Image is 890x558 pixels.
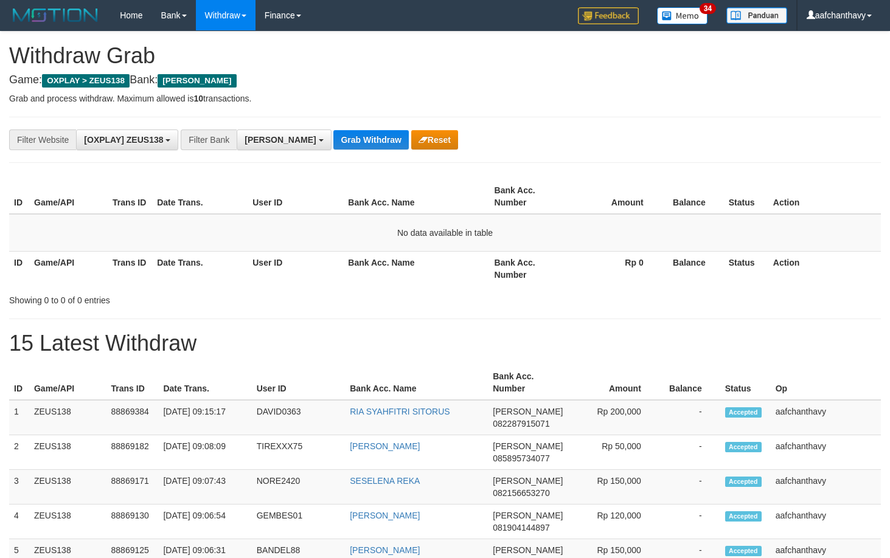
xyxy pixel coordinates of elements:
a: [PERSON_NAME] [350,545,420,555]
button: [OXPLAY] ZEUS138 [76,129,178,150]
td: [DATE] 09:08:09 [158,435,251,470]
span: Accepted [725,546,762,556]
td: NORE2420 [252,470,346,505]
span: [PERSON_NAME] [493,407,563,416]
th: ID [9,251,29,286]
th: Balance [662,179,724,214]
span: Copy 082287915071 to clipboard [493,419,549,429]
img: Button%20Memo.svg [657,7,708,24]
span: Copy 085895734077 to clipboard [493,453,549,463]
span: [PERSON_NAME] [245,135,316,145]
a: SESELENA REKA [350,476,420,486]
th: Status [724,179,768,214]
img: panduan.png [726,7,787,24]
td: - [659,400,720,435]
span: OXPLAY > ZEUS138 [42,74,130,88]
a: RIA SYAHFITRI SITORUS [350,407,450,416]
td: - [659,505,720,539]
span: [PERSON_NAME] [493,441,563,451]
th: Action [768,251,881,286]
td: 88869384 [106,400,159,435]
td: [DATE] 09:15:17 [158,400,251,435]
th: Bank Acc. Number [488,365,568,400]
th: Game/API [29,365,106,400]
button: Grab Withdraw [333,130,408,150]
th: User ID [248,179,343,214]
th: ID [9,365,29,400]
th: Balance [662,251,724,286]
td: No data available in table [9,214,881,252]
span: [PERSON_NAME] [493,511,563,520]
span: Copy 082156653270 to clipboard [493,488,549,498]
td: [DATE] 09:07:43 [158,470,251,505]
th: Date Trans. [158,365,251,400]
button: Reset [411,130,458,150]
th: Date Trans. [152,251,248,286]
td: 88869171 [106,470,159,505]
th: Bank Acc. Number [490,179,568,214]
span: [OXPLAY] ZEUS138 [84,135,163,145]
th: Bank Acc. Name [345,365,488,400]
img: MOTION_logo.png [9,6,102,24]
span: [PERSON_NAME] [158,74,236,88]
th: User ID [252,365,346,400]
td: GEMBES01 [252,505,346,539]
span: Accepted [725,442,762,452]
td: 4 [9,505,29,539]
th: Date Trans. [152,179,248,214]
th: Game/API [29,251,108,286]
td: Rp 150,000 [568,470,659,505]
td: 2 [9,435,29,470]
th: Amount [568,365,659,400]
td: ZEUS138 [29,470,106,505]
span: Copy 081904144897 to clipboard [493,523,549,532]
td: 1 [9,400,29,435]
th: Status [720,365,771,400]
td: aafchanthavy [771,435,881,470]
td: 88869130 [106,505,159,539]
a: [PERSON_NAME] [350,441,420,451]
span: [PERSON_NAME] [493,476,563,486]
th: Bank Acc. Number [490,251,568,286]
span: Accepted [725,511,762,522]
span: Accepted [725,477,762,487]
th: Action [768,179,881,214]
td: aafchanthavy [771,400,881,435]
strong: 10 [193,94,203,103]
a: [PERSON_NAME] [350,511,420,520]
th: Trans ID [108,251,152,286]
th: Op [771,365,881,400]
div: Filter Website [9,129,76,150]
td: aafchanthavy [771,505,881,539]
th: Balance [659,365,720,400]
th: Bank Acc. Name [343,179,489,214]
h1: Withdraw Grab [9,44,881,68]
span: Accepted [725,407,762,418]
th: ID [9,179,29,214]
th: Game/API [29,179,108,214]
th: Amount [568,179,662,214]
td: ZEUS138 [29,505,106,539]
th: User ID [248,251,343,286]
th: Trans ID [108,179,152,214]
td: - [659,470,720,505]
span: [PERSON_NAME] [493,545,563,555]
td: 88869182 [106,435,159,470]
button: [PERSON_NAME] [237,129,331,150]
td: 3 [9,470,29,505]
td: [DATE] 09:06:54 [158,505,251,539]
td: Rp 200,000 [568,400,659,435]
div: Filter Bank [181,129,237,150]
td: DAVID0363 [252,400,346,435]
span: 34 [700,3,716,14]
td: aafchanthavy [771,470,881,505]
p: Grab and process withdraw. Maximum allowed is transactions. [9,92,881,105]
td: ZEUS138 [29,400,106,435]
h4: Game: Bank: [9,74,881,86]
img: Feedback.jpg [578,7,639,24]
td: TIREXXX75 [252,435,346,470]
th: Bank Acc. Name [343,251,489,286]
td: Rp 50,000 [568,435,659,470]
div: Showing 0 to 0 of 0 entries [9,289,362,306]
th: Rp 0 [568,251,662,286]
